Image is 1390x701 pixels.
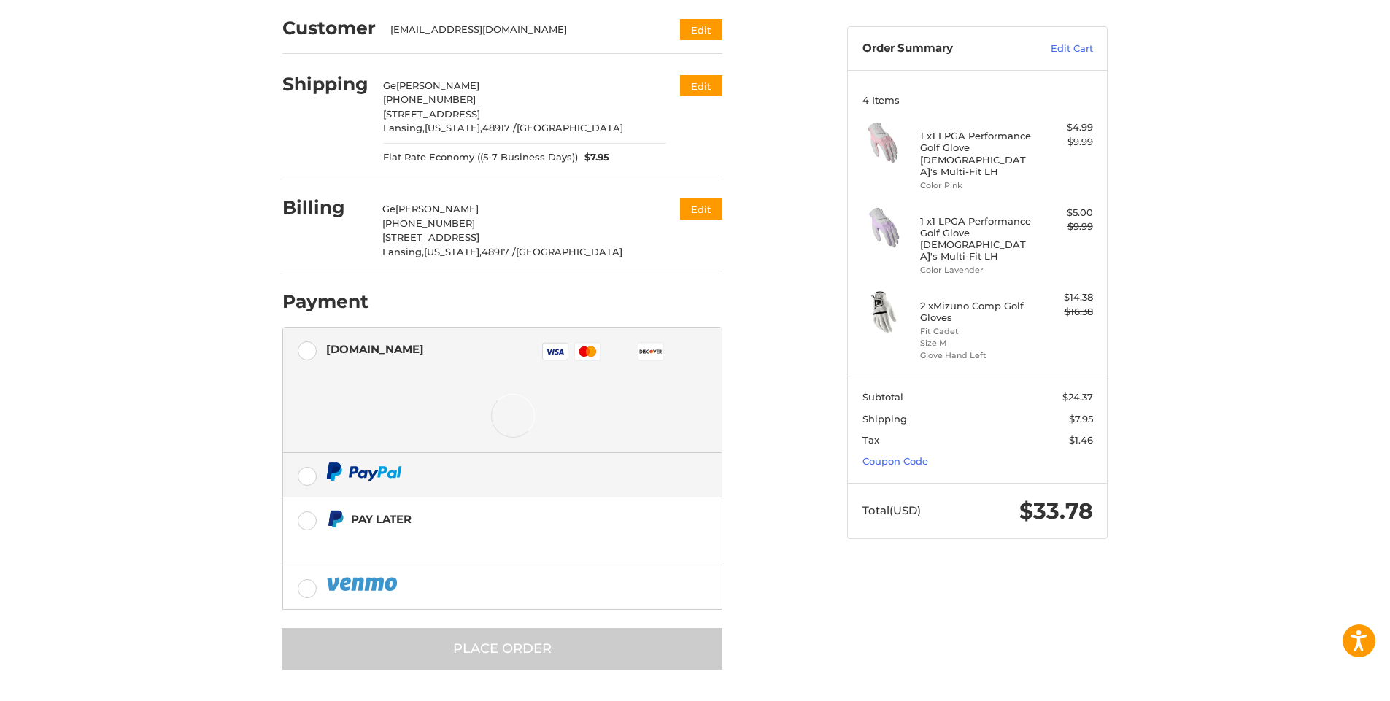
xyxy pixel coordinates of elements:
[351,507,630,531] div: Pay Later
[862,94,1093,106] h3: 4 Items
[862,503,921,517] span: Total (USD)
[862,434,879,446] span: Tax
[395,203,479,214] span: [PERSON_NAME]
[482,246,516,257] span: 48917 /
[326,337,424,361] div: [DOMAIN_NAME]
[516,246,622,257] span: [GEOGRAPHIC_DATA]
[383,80,396,91] span: Ge
[1019,497,1093,524] span: $33.78
[382,246,424,257] span: Lansing,
[920,325,1032,338] li: Fit Cadet
[862,391,903,403] span: Subtotal
[424,246,482,257] span: [US_STATE],
[382,217,475,229] span: [PHONE_NUMBER]
[862,413,907,425] span: Shipping
[1035,220,1093,234] div: $9.99
[326,575,401,593] img: PayPal icon
[862,42,1019,56] h3: Order Summary
[282,73,368,96] h2: Shipping
[680,75,722,96] button: Edit
[578,150,610,165] span: $7.95
[383,108,480,120] span: [STREET_ADDRESS]
[920,349,1032,362] li: Glove Hand Left
[383,122,425,133] span: Lansing,
[390,23,652,37] div: [EMAIL_ADDRESS][DOMAIN_NAME]
[482,122,517,133] span: 48917 /
[1035,135,1093,150] div: $9.99
[920,130,1032,177] h4: 1 x 1 LPGA Performance Golf Glove [DEMOGRAPHIC_DATA]'s Multi-Fit LH
[920,337,1032,349] li: Size M
[396,80,479,91] span: [PERSON_NAME]
[382,203,395,214] span: Ge
[1062,391,1093,403] span: $24.37
[1069,434,1093,446] span: $1.46
[920,179,1032,192] li: Color Pink
[1035,120,1093,135] div: $4.99
[326,462,402,481] img: PayPal icon
[920,300,1032,324] h4: 2 x Mizuno Comp Golf Gloves
[1035,290,1093,305] div: $14.38
[282,196,368,219] h2: Billing
[920,215,1032,263] h4: 1 x 1 LPGA Performance Golf Glove [DEMOGRAPHIC_DATA]'s Multi-Fit LH
[282,290,368,313] h2: Payment
[680,198,722,220] button: Edit
[383,93,476,105] span: [PHONE_NUMBER]
[1035,206,1093,220] div: $5.00
[282,628,722,670] button: Place Order
[425,122,482,133] span: [US_STATE],
[383,150,578,165] span: Flat Rate Economy ((5-7 Business Days))
[326,510,344,528] img: Pay Later icon
[862,455,928,467] a: Coupon Code
[382,231,479,243] span: [STREET_ADDRESS]
[517,122,623,133] span: [GEOGRAPHIC_DATA]
[920,264,1032,276] li: Color Lavender
[1035,305,1093,319] div: $16.38
[282,17,376,39] h2: Customer
[1019,42,1093,56] a: Edit Cart
[1069,413,1093,425] span: $7.95
[680,19,722,40] button: Edit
